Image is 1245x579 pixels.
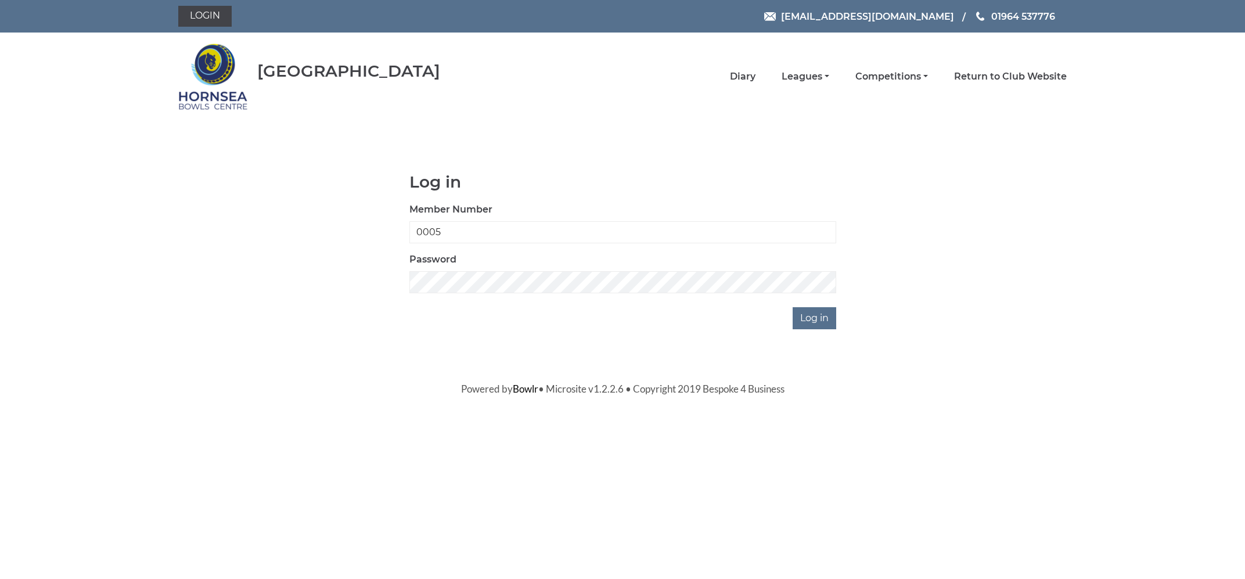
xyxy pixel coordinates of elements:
a: Email [EMAIL_ADDRESS][DOMAIN_NAME] [764,9,954,24]
span: Powered by • Microsite v1.2.2.6 • Copyright 2019 Bespoke 4 Business [461,383,785,395]
a: Diary [730,70,755,83]
input: Log in [793,307,836,329]
a: Login [178,6,232,27]
span: [EMAIL_ADDRESS][DOMAIN_NAME] [781,10,954,21]
span: 01964 537776 [991,10,1055,21]
div: [GEOGRAPHIC_DATA] [257,62,440,80]
a: Bowlr [513,383,538,395]
img: Email [764,12,776,21]
a: Leagues [782,70,829,83]
h1: Log in [409,173,836,191]
a: Return to Club Website [954,70,1067,83]
a: Competitions [855,70,928,83]
label: Password [409,253,456,267]
img: Phone us [976,12,984,21]
label: Member Number [409,203,492,217]
a: Phone us 01964 537776 [974,9,1055,24]
img: Hornsea Bowls Centre [178,36,248,117]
